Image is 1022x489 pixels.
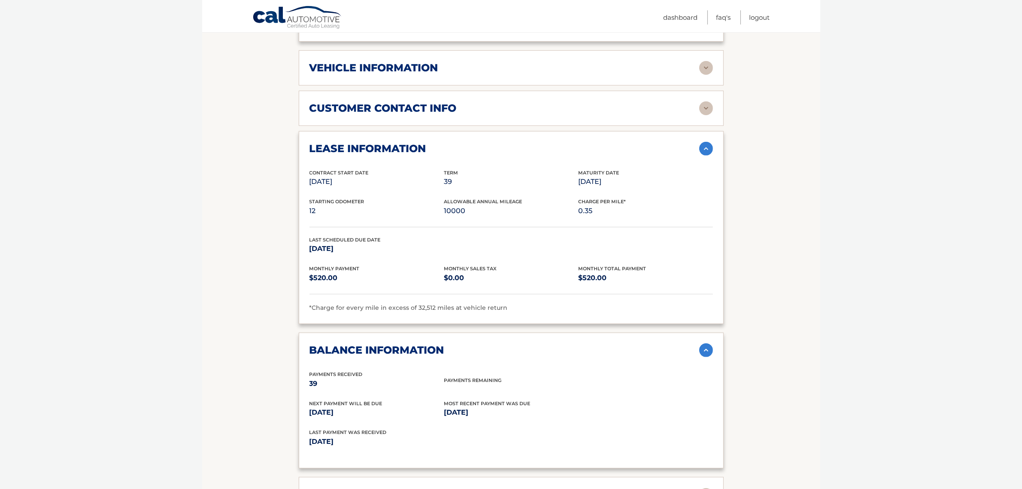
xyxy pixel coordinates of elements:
[309,176,444,188] p: [DATE]
[699,101,713,115] img: accordion-rest.svg
[578,205,713,217] p: 0.35
[309,400,382,406] span: Next Payment will be due
[309,61,438,74] h2: vehicle information
[578,272,713,284] p: $520.00
[309,102,457,115] h2: customer contact info
[578,266,646,272] span: Monthly Total Payment
[252,6,343,31] a: Cal Automotive
[309,344,444,357] h2: balance information
[309,142,426,155] h2: lease information
[444,406,578,419] p: [DATE]
[699,343,713,357] img: accordion-active.svg
[309,205,444,217] p: 12
[444,205,578,217] p: 10000
[444,266,497,272] span: Monthly Sales Tax
[309,429,387,435] span: Last Payment was received
[309,237,381,243] span: Last Scheduled Due Date
[444,170,458,176] span: Term
[309,371,363,377] span: Payments Received
[309,406,444,419] p: [DATE]
[444,377,501,383] span: Payments Remaining
[444,199,522,205] span: Allowable Annual Mileage
[716,10,731,24] a: FAQ's
[309,304,508,312] span: *Charge for every mile in excess of 32,512 miles at vehicle return
[699,142,713,156] img: accordion-active.svg
[309,199,364,205] span: Starting Odometer
[578,199,626,205] span: Charge Per Mile*
[309,243,444,255] p: [DATE]
[309,170,369,176] span: Contract Start Date
[444,176,578,188] p: 39
[309,378,444,390] p: 39
[578,170,619,176] span: Maturity Date
[578,176,713,188] p: [DATE]
[309,272,444,284] p: $520.00
[444,272,578,284] p: $0.00
[309,436,511,448] p: [DATE]
[664,10,698,24] a: Dashboard
[699,61,713,75] img: accordion-rest.svg
[749,10,770,24] a: Logout
[444,400,530,406] span: Most Recent Payment Was Due
[309,266,360,272] span: Monthly Payment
